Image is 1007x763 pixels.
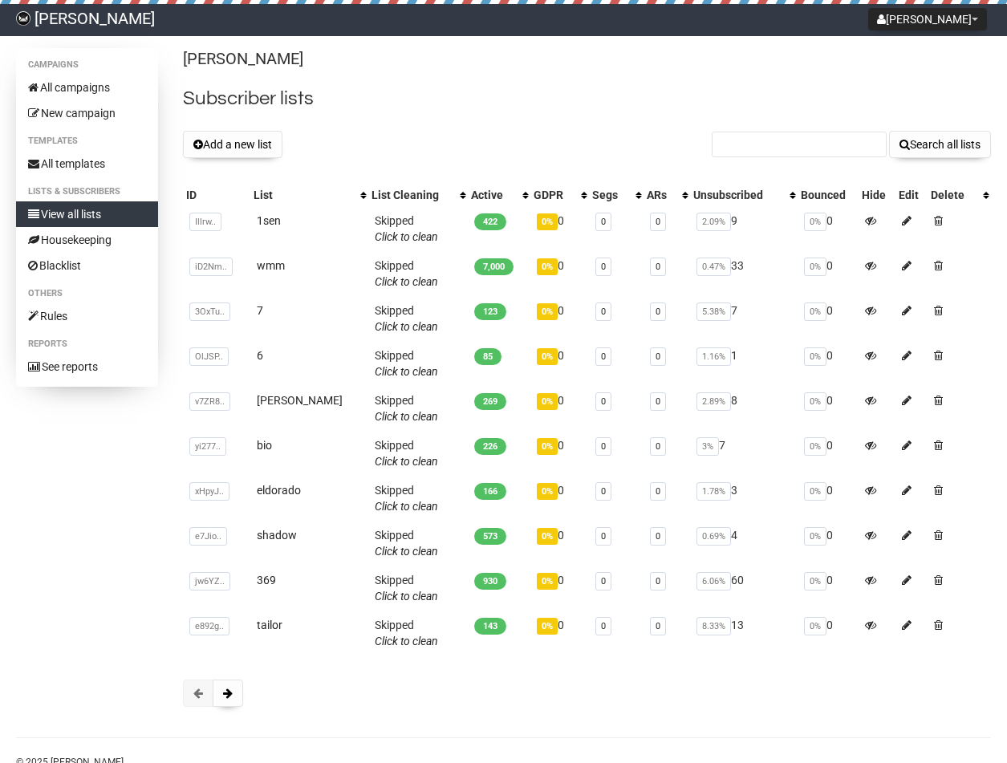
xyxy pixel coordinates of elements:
a: shadow [257,529,297,542]
div: Active [471,187,514,203]
span: 5.38% [696,302,731,321]
a: Housekeeping [16,227,158,253]
td: 0 [798,611,859,655]
th: Segs: No sort applied, activate to apply an ascending sort [589,184,643,206]
span: e7Jio.. [189,527,227,546]
span: 123 [474,303,506,320]
span: 0% [537,348,558,365]
td: 7 [690,431,797,476]
a: [PERSON_NAME] [257,394,343,407]
div: ID [186,187,247,203]
span: 0.47% [696,258,731,276]
td: 7 [690,296,797,341]
div: Segs [592,187,627,203]
td: 0 [530,431,589,476]
span: 0% [537,618,558,635]
a: 0 [656,396,660,407]
span: 573 [474,528,506,545]
td: 0 [530,296,589,341]
td: 0 [798,566,859,611]
a: 7 [257,304,263,317]
a: 0 [656,441,660,452]
a: 0 [601,621,606,631]
th: List: No sort applied, activate to apply an ascending sort [250,184,369,206]
td: 0 [530,341,589,386]
a: Click to clean [375,635,438,647]
span: 166 [474,483,506,500]
a: Blacklist [16,253,158,278]
td: 0 [530,566,589,611]
th: ARs: No sort applied, activate to apply an ascending sort [644,184,691,206]
li: Reports [16,335,158,354]
span: e892g.. [189,617,229,635]
a: Click to clean [375,455,438,468]
img: 1c57bf28b110ae6d742f5450afd87b61 [16,11,30,26]
td: 0 [798,521,859,566]
span: 0% [804,302,826,321]
span: 0% [804,482,826,501]
th: Delete: No sort applied, activate to apply an ascending sort [928,184,991,206]
a: 0 [601,441,606,452]
li: Others [16,284,158,303]
a: 0 [601,217,606,227]
span: Skipped [375,259,438,288]
li: Templates [16,132,158,151]
span: Skipped [375,574,438,603]
span: 0% [537,393,558,410]
a: wmm [257,259,285,272]
a: tailor [257,619,282,631]
span: 0% [537,258,558,275]
span: 0% [537,303,558,320]
td: 60 [690,566,797,611]
p: [PERSON_NAME] [183,48,991,70]
span: 0.69% [696,527,731,546]
div: Unsubscribed [693,187,781,203]
th: Bounced: No sort applied, sorting is disabled [798,184,859,206]
span: 2.09% [696,213,731,231]
a: 0 [601,576,606,586]
td: 0 [530,521,589,566]
a: Click to clean [375,410,438,423]
span: 2.89% [696,392,731,411]
th: Hide: No sort applied, sorting is disabled [859,184,895,206]
th: Active: No sort applied, activate to apply an ascending sort [468,184,530,206]
span: 1.16% [696,347,731,366]
a: 0 [656,531,660,542]
a: 0 [656,351,660,362]
a: 0 [601,351,606,362]
button: Add a new list [183,131,282,158]
a: View all lists [16,201,158,227]
td: 13 [690,611,797,655]
a: 0 [601,262,606,272]
a: Rules [16,303,158,329]
span: 0% [804,213,826,231]
td: 3 [690,476,797,521]
span: Skipped [375,619,438,647]
td: 0 [798,386,859,431]
a: 0 [656,486,660,497]
a: 0 [656,576,660,586]
th: Edit: No sort applied, sorting is disabled [895,184,928,206]
span: 3OxTu.. [189,302,230,321]
td: 1 [690,341,797,386]
span: 0% [804,572,826,591]
span: yi277.. [189,437,226,456]
span: jw6YZ.. [189,572,230,591]
span: Skipped [375,349,438,378]
span: v7ZR8.. [189,392,230,411]
div: Hide [862,187,892,203]
span: 0% [804,617,826,635]
span: 0% [804,347,826,366]
h2: Subscriber lists [183,84,991,113]
li: Lists & subscribers [16,182,158,201]
span: Skipped [375,214,438,243]
a: Click to clean [375,230,438,243]
a: 0 [656,262,660,272]
a: See reports [16,354,158,379]
a: 0 [601,306,606,317]
span: 0% [804,392,826,411]
span: 0% [537,483,558,500]
span: xHpyJ.. [189,482,229,501]
td: 0 [798,206,859,251]
td: 0 [798,341,859,386]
